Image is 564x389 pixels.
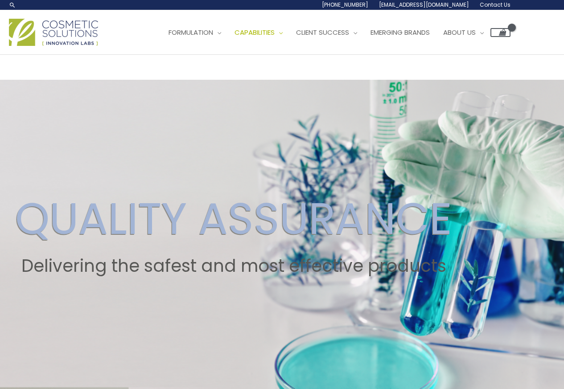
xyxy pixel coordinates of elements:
[379,1,469,8] span: [EMAIL_ADDRESS][DOMAIN_NAME]
[9,19,98,46] img: Cosmetic Solutions Logo
[490,28,510,37] a: View Shopping Cart, empty
[364,19,436,46] a: Emerging Brands
[322,1,368,8] span: [PHONE_NUMBER]
[9,1,16,8] a: Search icon link
[162,19,228,46] a: Formulation
[480,1,510,8] span: Contact Us
[155,19,510,46] nav: Site Navigation
[443,28,476,37] span: About Us
[169,28,213,37] span: Formulation
[228,19,289,46] a: Capabilities
[235,28,275,37] span: Capabilities
[289,19,364,46] a: Client Success
[296,28,349,37] span: Client Success
[436,19,490,46] a: About Us
[371,28,430,37] span: Emerging Brands
[15,256,452,276] h2: Delivering the safest and most effective products
[15,192,452,245] h2: QUALITY ASSURANCE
